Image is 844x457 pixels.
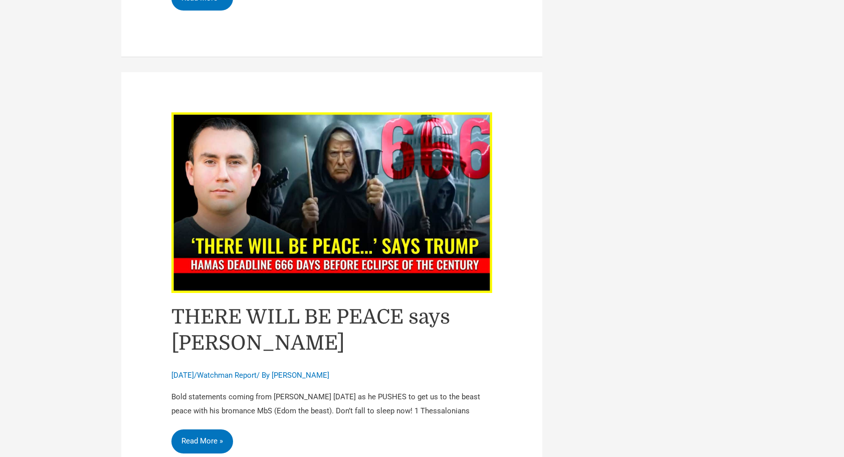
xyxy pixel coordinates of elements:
a: THERE WILL BE PEACE says [PERSON_NAME] [171,306,450,355]
a: [PERSON_NAME] [272,371,329,380]
p: Bold statements coming from [PERSON_NAME] [DATE] as he PUSHES to get us to the beast peace with h... [171,390,492,418]
a: Read: THERE WILL BE PEACE says Trump [171,198,492,207]
div: / / By [171,370,492,381]
span: [DATE] [171,371,194,380]
a: Read More » [171,429,233,453]
a: Watchman Report [197,371,257,380]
